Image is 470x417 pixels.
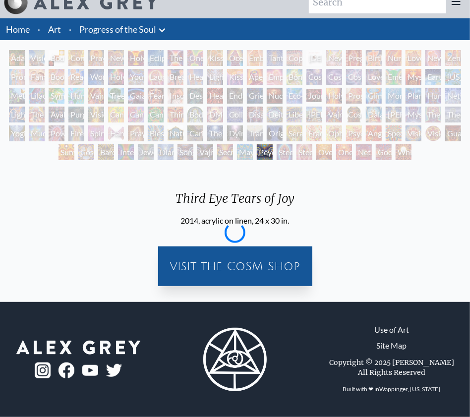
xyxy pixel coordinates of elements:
[29,88,45,104] div: Lilacs
[49,107,64,122] div: Ayahuasca Visitation
[148,125,164,141] div: Blessing Hand
[336,144,352,160] div: One
[386,69,402,85] div: Emerald Grail
[267,88,283,104] div: Nuclear Crucifixion
[207,107,223,122] div: DMT - The Spirit Molecule
[29,69,45,85] div: Family
[187,69,203,85] div: Healing
[9,88,25,104] div: Metamorphosis
[108,107,124,122] div: Cannabis Mudra
[168,191,302,215] div: Third Eye Tears of Joy
[49,88,64,104] div: Symbiosis: Gall Wasp & Oak Tree
[247,69,263,85] div: Aperture
[425,50,441,66] div: New Family
[445,107,461,122] div: Theologue
[227,88,243,104] div: Endarkenment
[346,88,362,104] div: Prostration
[187,88,203,104] div: Despair
[29,125,45,141] div: Mudra
[287,107,302,122] div: Liberation Through Seeing
[386,125,402,141] div: Spectral Lotus
[406,125,421,141] div: Vision Crystal
[445,69,461,85] div: [US_STATE] Song
[425,125,441,141] div: Vision [PERSON_NAME]
[148,88,164,104] div: Fear
[6,24,30,35] a: Home
[29,107,45,122] div: The Shulgins and their Alchemical Angels
[108,50,124,66] div: New Man New Woman
[59,362,74,378] img: fb-logo.png
[35,362,51,378] img: ig-logo.png
[425,88,441,104] div: Human Geometry
[227,50,243,66] div: Ocean of Love Bliss
[49,50,64,66] div: Body, Mind, Spirit
[168,107,183,122] div: Third Eye Tears of Joy
[306,69,322,85] div: Cosmic Creativity
[158,144,174,160] div: Diamond Being
[366,107,382,122] div: Dalai Lama
[138,144,154,160] div: Jewel Being
[207,69,223,85] div: Lightweaver
[9,125,25,141] div: Yogi & the Möbius Sphere
[380,385,441,393] a: Wappinger, [US_STATE]
[187,107,203,122] div: Body/Mind as a Vibratory Field of Energy
[128,50,144,66] div: Holy Grail
[187,50,203,66] div: One Taste
[247,88,263,104] div: Grieving
[177,144,193,160] div: Song of Vajra Being
[108,69,124,85] div: Holy Family
[326,107,342,122] div: Vajra Guru
[148,50,164,66] div: Eclipse
[162,250,308,282] div: Visit the CoSM Shop
[257,144,273,160] div: Peyote Being
[425,107,441,122] div: The Seer
[316,144,332,160] div: Oversoul
[128,69,144,85] div: Young & Old
[68,50,84,66] div: Contemplation
[48,22,61,36] a: Art
[217,144,233,160] div: Secret Writing Being
[267,50,283,66] div: Tantra
[377,340,407,352] a: Site Map
[445,50,461,66] div: Zena Lotus
[197,144,213,160] div: Vajra Being
[128,125,144,141] div: Praying Hands
[346,69,362,85] div: Cosmic Lovers
[306,50,322,66] div: [DEMOGRAPHIC_DATA] Embryo
[306,88,322,104] div: Journey of the Wounded Healer
[108,88,124,104] div: Tree & Person
[287,69,302,85] div: Bond
[406,50,421,66] div: Love Circuit
[29,50,45,66] div: Visionary Origin of Language
[339,381,445,397] div: Built with ❤ in
[106,364,122,377] img: twitter-logo.png
[98,144,114,160] div: Bardo Being
[306,125,322,141] div: Fractal Eyes
[406,88,421,104] div: Planetary Prayers
[346,50,362,66] div: Pregnancy
[445,88,461,104] div: Networks
[386,88,402,104] div: Monochord
[128,107,144,122] div: Cannabis Sutra
[79,22,156,36] a: Progress of the Soul
[207,50,223,66] div: Kissing
[68,125,84,141] div: Firewalking
[247,107,263,122] div: Dissectional Art for Tool's Lateralus CD
[406,69,421,85] div: Mysteriosa 2
[376,144,392,160] div: Godself
[9,107,25,122] div: Lightworker
[358,367,425,377] div: All Rights Reserved
[88,69,104,85] div: Wonder
[68,88,84,104] div: Humming Bird
[306,107,322,122] div: [PERSON_NAME]
[366,88,382,104] div: Glimpsing the Empyrean
[168,215,302,227] div: 2014, acrylic on linen, 24 x 30 in.
[267,125,283,141] div: Original Face
[326,50,342,66] div: Newborn
[68,107,84,122] div: Purging
[346,125,362,141] div: Psychomicrograph of a Fractal Paisley Cherub Feather Tip
[329,357,454,367] div: Copyright © 2025 [PERSON_NAME]
[49,69,64,85] div: Boo-boo
[108,125,124,141] div: Hands that See
[277,144,293,160] div: Steeplehead 1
